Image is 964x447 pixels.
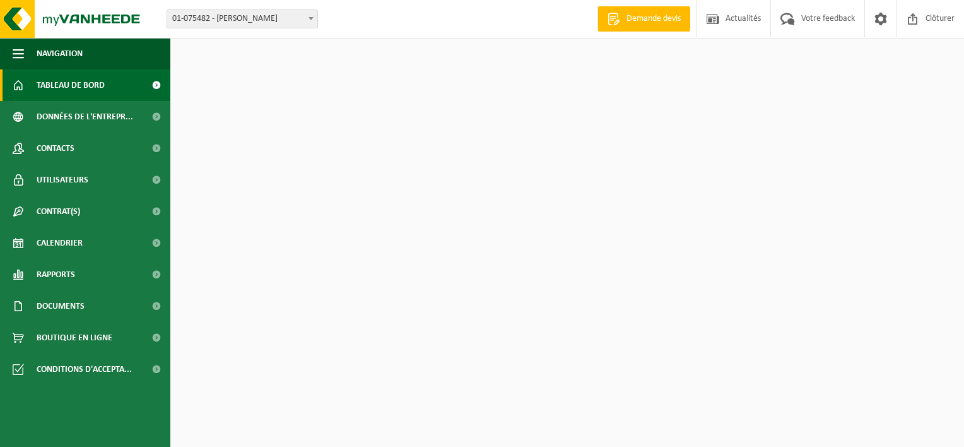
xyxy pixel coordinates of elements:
span: Contacts [37,133,74,164]
span: Conditions d'accepta... [37,354,132,385]
span: Rapports [37,259,75,290]
span: Tableau de bord [37,69,105,101]
span: Utilisateurs [37,164,88,196]
span: Boutique en ligne [37,322,112,354]
span: Demande devis [623,13,684,25]
span: Contrat(s) [37,196,80,227]
span: Documents [37,290,85,322]
a: Demande devis [597,6,690,32]
span: Navigation [37,38,83,69]
span: 01-075482 - PERE OLIVE - ANDENNE [167,10,317,28]
span: 01-075482 - PERE OLIVE - ANDENNE [167,9,318,28]
span: Calendrier [37,227,83,259]
span: Données de l'entrepr... [37,101,133,133]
